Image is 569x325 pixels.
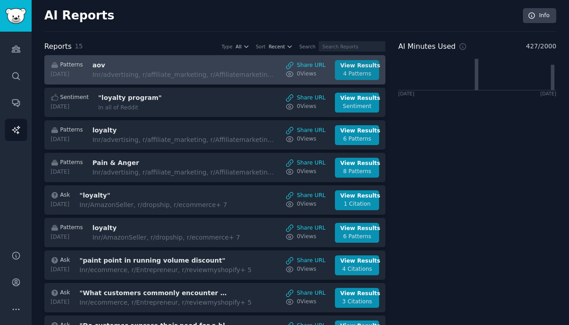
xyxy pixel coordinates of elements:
h3: loyalty [92,223,244,233]
a: 0Views [286,233,325,241]
a: Patterns[DATE]loyaltyInr/advertising, r/affiliate_marketing, r/Affiliatemarketing+ 17Share URL0Vi... [44,120,386,150]
a: 0Views [286,200,325,208]
a: Share URL [286,159,325,167]
a: 0Views [286,168,325,176]
a: Ask[DATE]"loyalty"Inr/AmazonSeller, r/dropship, r/ecommerce+ 7Share URL0ViewsView Results1 Citation [44,185,386,215]
a: View Results1 Citation [335,190,379,210]
div: View Results [340,225,374,233]
a: View Results4 Citations [335,255,379,275]
a: View Results6 Patterns [335,125,379,145]
span: Ask [60,289,70,297]
div: 6 Patterns [340,233,374,241]
a: Share URL [286,94,325,102]
a: Patterns[DATE]Pain & AngerInr/advertising, r/affiliate_marketing, r/Affiliatemarketing+ 17Share U... [44,153,386,182]
a: View ResultsSentiment [335,93,379,113]
div: In r/advertising, r/affiliate_marketing, r/Affiliatemarketing + 21 [92,70,276,80]
a: Share URL [286,127,325,135]
a: Patterns[DATE]loyaltyInr/AmazonSeller, r/dropship, r/ecommerce+ 7Share URL0ViewsView Results6 Pat... [44,218,386,247]
div: [DATE] [51,136,83,144]
div: [DATE] [51,233,83,241]
div: View Results [340,62,374,70]
div: In r/AmazonSeller, r/dropship, r/ecommerce + 7 [92,233,244,242]
div: [DATE] [51,266,70,274]
a: 0Views [286,265,325,273]
a: Share URL [286,224,325,232]
a: Share URL [286,61,325,70]
div: 1 Citation [340,200,374,208]
div: [DATE] [51,103,89,111]
div: In r/advertising, r/affiliate_marketing, r/Affiliatemarketing + 17 [92,168,276,177]
h2: AI Minutes Used [398,41,456,52]
h3: aov [92,61,244,70]
div: View Results [340,290,374,298]
h2: AI Reports [44,9,114,23]
div: [DATE] [51,298,70,306]
div: 3 Citations [340,298,374,306]
a: Ask[DATE]"paint point in running volume discount"Inr/ecommerce, r/Entrepreneur, r/reviewmyshopify... [44,250,386,280]
a: 0Views [286,70,325,78]
div: In r/advertising, r/affiliate_marketing, r/Affiliatemarketing + 17 [92,135,276,145]
div: In r/ecommerce, r/Entrepreneur, r/reviewmyshopify + 5 [80,298,252,307]
div: 8 Patterns [340,168,374,176]
h3: loyalty [92,126,244,135]
div: In all of Reddit [98,104,250,112]
span: Sentiment [60,94,89,102]
a: View Results3 Citations [335,288,379,308]
a: Share URL [286,192,325,200]
div: [DATE] [51,201,70,209]
a: 0Views [286,135,325,143]
div: In r/AmazonSeller, r/dropship, r/ecommerce + 7 [80,200,231,210]
div: View Results [340,160,374,168]
div: Type [221,43,232,50]
div: Search [299,43,315,50]
a: Share URL [286,289,325,297]
button: Recent [268,43,293,50]
a: Info [523,8,556,24]
button: All [235,43,249,50]
span: Recent [268,43,285,50]
a: Ask[DATE]"What customers commonly encounter with loyalty program?"Inr/ecommerce, r/Entrepreneur, ... [44,283,386,312]
img: GummySearch logo [5,8,26,24]
h3: "paint point in running volume discount" [80,256,231,265]
h3: Pain & Anger [92,158,244,168]
div: Sentiment [340,103,374,111]
a: 0Views [286,103,325,111]
span: 15 [75,42,83,50]
span: Ask [60,191,70,199]
span: Patterns [60,126,83,134]
a: View Results8 Patterns [335,158,379,178]
h3: "What customers commonly encounter with loyalty program?" [80,288,231,298]
div: [DATE] [51,71,83,79]
div: 4 Citations [340,265,374,273]
div: View Results [340,257,374,265]
span: 427 / 2000 [526,42,556,51]
div: In r/ecommerce, r/Entrepreneur, r/reviewmyshopify + 5 [80,265,252,275]
div: [DATE] [398,90,414,97]
div: 6 Patterns [340,135,374,143]
span: Patterns [60,159,83,167]
span: Ask [60,256,70,264]
div: View Results [340,127,374,135]
div: View Results [340,192,374,200]
span: All [235,43,241,50]
a: 0Views [286,298,325,306]
div: View Results [340,94,374,103]
div: [DATE] [540,90,556,97]
div: Sort [256,43,266,50]
a: Patterns[DATE]aovInr/advertising, r/affiliate_marketing, r/Affiliatemarketing+ 21Share URL0ViewsV... [44,55,386,85]
span: Patterns [60,224,83,232]
a: View Results4 Patterns [335,60,379,80]
a: Sentiment[DATE]"loyalty program"In all of RedditShare URL0ViewsView ResultsSentiment [44,88,386,117]
a: Share URL [286,257,325,265]
div: [DATE] [51,168,83,176]
a: View Results6 Patterns [335,223,379,243]
div: 4 Patterns [340,70,374,78]
span: Patterns [60,61,83,69]
input: Search Reports [319,41,386,52]
h3: "loyalty program" [98,93,250,103]
h3: "loyalty" [80,191,231,200]
h2: Reports [44,41,71,52]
